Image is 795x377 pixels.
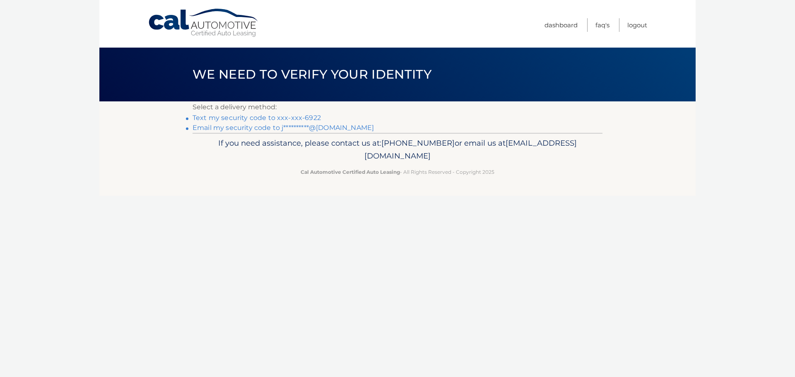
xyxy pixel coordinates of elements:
p: Select a delivery method: [193,101,602,113]
a: FAQ's [595,18,609,32]
a: Text my security code to xxx-xxx-6922 [193,114,321,122]
p: - All Rights Reserved - Copyright 2025 [198,168,597,176]
a: Logout [627,18,647,32]
a: Cal Automotive [148,8,260,38]
span: We need to verify your identity [193,67,431,82]
span: [PHONE_NUMBER] [381,138,455,148]
a: Email my security code to j**********@[DOMAIN_NAME] [193,124,374,132]
p: If you need assistance, please contact us at: or email us at [198,137,597,163]
a: Dashboard [544,18,578,32]
strong: Cal Automotive Certified Auto Leasing [301,169,400,175]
